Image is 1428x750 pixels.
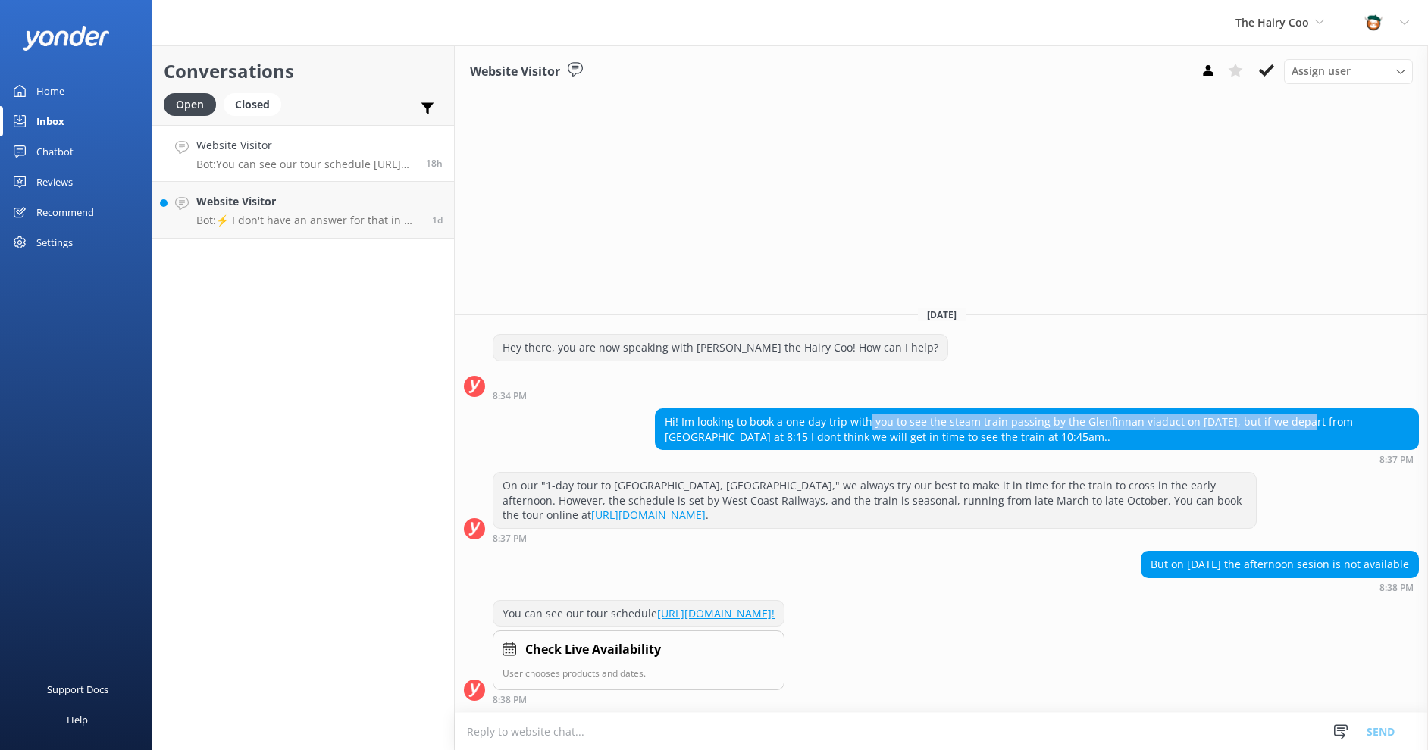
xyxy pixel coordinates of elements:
[196,158,415,171] p: Bot: You can see our tour schedule [URL][DOMAIN_NAME]!
[503,666,775,680] p: User chooses products and dates.
[918,308,966,321] span: [DATE]
[1379,583,1414,592] strong: 8:38 PM
[224,93,281,116] div: Closed
[493,533,1257,543] div: Sep 16 2025 08:37pm (UTC +01:00) Europe/Dublin
[493,695,527,705] strong: 8:38 PM
[1284,59,1413,83] div: Assign User
[591,508,706,522] a: [URL][DOMAIN_NAME]
[432,214,443,227] span: Sep 16 2025 01:49pm (UTC +01:00) Europe/Dublin
[36,136,74,167] div: Chatbot
[152,182,454,239] a: Website VisitorBot:⚡ I don't have an answer for that in my knowledge base. Please try and rephras...
[426,157,443,170] span: Sep 16 2025 08:38pm (UTC +01:00) Europe/Dublin
[525,640,661,660] h4: Check Live Availability
[224,95,289,112] a: Closed
[1235,15,1309,30] span: The Hairy Coo
[493,534,527,543] strong: 8:37 PM
[493,694,784,705] div: Sep 16 2025 08:38pm (UTC +01:00) Europe/Dublin
[493,390,948,401] div: Sep 16 2025 08:34pm (UTC +01:00) Europe/Dublin
[1362,11,1385,34] img: 457-1738239164.png
[1292,63,1351,80] span: Assign user
[493,335,947,361] div: Hey there, you are now speaking with [PERSON_NAME] the Hairy Coo! How can I help?
[36,197,94,227] div: Recommend
[47,674,108,705] div: Support Docs
[1141,552,1418,577] div: But on [DATE] the afternoon sesion is not available
[164,57,443,86] h2: Conversations
[36,167,73,197] div: Reviews
[470,62,560,82] h3: Website Visitor
[164,93,216,116] div: Open
[1379,455,1414,464] strong: 8:37 PM
[655,454,1419,464] div: Sep 16 2025 08:37pm (UTC +01:00) Europe/Dublin
[493,392,527,401] strong: 8:34 PM
[196,193,421,210] h4: Website Visitor
[67,705,88,735] div: Help
[196,214,421,227] p: Bot: ⚡ I don't have an answer for that in my knowledge base. Please try and rephrase your questio...
[36,106,64,136] div: Inbox
[656,409,1418,449] div: Hi! Im looking to book a one day trip with you to see the steam train passing by the Glenfinnan v...
[152,125,454,182] a: Website VisitorBot:You can see our tour schedule [URL][DOMAIN_NAME]!18h
[493,473,1256,528] div: On our "1-day tour to [GEOGRAPHIC_DATA], [GEOGRAPHIC_DATA]," we always try our best to make it in...
[657,606,775,620] a: [URL][DOMAIN_NAME]!
[196,137,415,154] h4: Website Visitor
[36,76,64,106] div: Home
[23,26,110,51] img: yonder-white-logo.png
[493,601,784,627] div: You can see our tour schedule
[164,95,224,112] a: Open
[1141,582,1419,592] div: Sep 16 2025 08:38pm (UTC +01:00) Europe/Dublin
[36,227,73,258] div: Settings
